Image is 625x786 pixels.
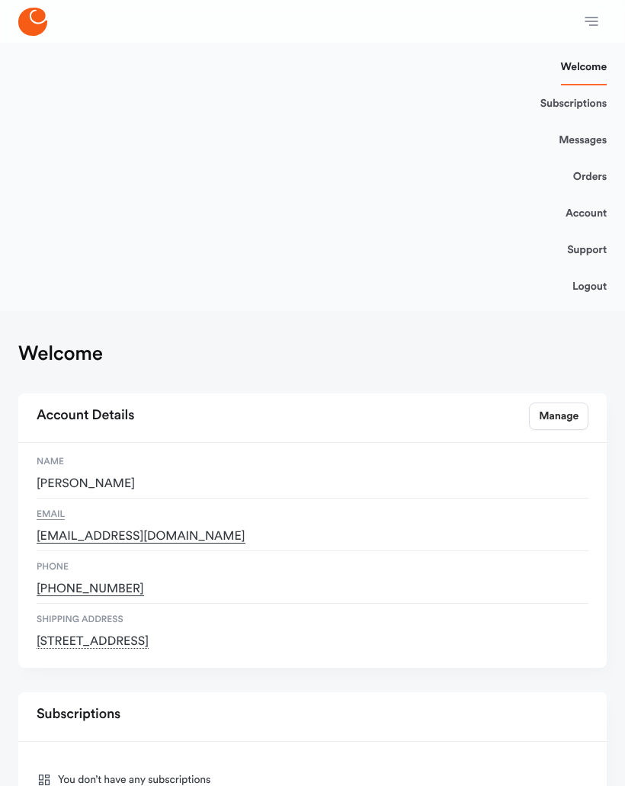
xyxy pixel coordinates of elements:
[559,122,607,159] a: Messages
[566,195,607,232] a: Account
[37,455,588,469] span: Name
[567,232,607,268] a: Support
[529,403,588,430] a: Manage
[37,403,134,430] h2: Account Details
[18,342,103,366] h1: Welcome
[37,529,588,544] span: kaw3316@gmail.com
[37,613,588,627] span: Shipping Address
[37,634,588,650] span: 3316 hwy 394, DeRidder, US, 70634
[572,268,607,305] a: Logout
[540,85,607,122] a: Subscriptions
[37,560,588,574] span: Phone
[37,476,588,492] span: [PERSON_NAME]
[561,49,607,85] a: Welcome
[573,159,607,195] a: Orders
[37,701,120,729] h2: Subscriptions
